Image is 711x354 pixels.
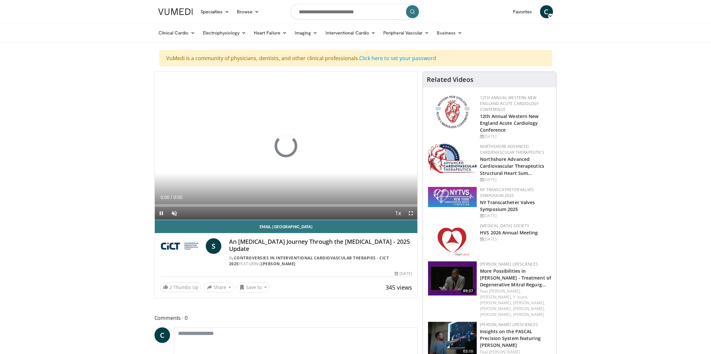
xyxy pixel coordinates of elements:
[159,50,552,66] div: VuMedi is a community of physicians, dentists, and other clinical professionals.
[404,207,417,220] button: Fullscreen
[291,26,322,39] a: Imaging
[480,177,551,183] div: [DATE]
[160,282,202,292] a: 2 Thumbs Up
[480,261,538,267] a: [PERSON_NAME] Lifesciences
[480,156,544,176] a: Northshore Advanced Cardiovascular Therapeutics Structural Heart Sum…
[480,312,512,317] a: [PERSON_NAME],
[480,236,551,242] div: [DATE]
[206,238,221,254] a: S
[480,187,534,198] a: NY Transcatheter Valves Symposium 2025
[540,5,553,18] a: C
[435,95,471,129] img: 0954f259-7907-4053-a817-32a96463ecc8.png.150x105_q85_autocrop_double_scale_upscale_version-0.2.png
[154,314,418,322] span: Comments 0
[237,282,270,293] button: Save to
[229,255,389,267] a: Controversies in Interventional Cardiovascular Therapies - CICT 2025
[169,284,172,290] span: 2
[197,5,233,18] a: Specialties
[428,187,477,207] img: 381df6ae-7034-46cc-953d-58fc09a18a66.png.150x105_q85_autocrop_double_scale_upscale_version-0.2.png
[513,306,545,311] a: [PERSON_NAME],
[428,261,477,295] a: 89:37
[480,306,512,311] a: [PERSON_NAME],
[395,271,412,277] div: [DATE]
[480,294,512,300] a: [PERSON_NAME],
[155,207,168,220] button: Pause
[199,26,250,39] a: Electrophysiology
[155,204,418,207] div: Progress Bar
[480,328,541,348] a: Insights on the PASCAL Precision System featuring [PERSON_NAME]
[174,195,182,200] span: 0:00
[428,144,477,173] img: 45d48ad7-5dc9-4e2c-badc-8ed7b7f471c1.jpg.150x105_q85_autocrop_double_scale_upscale_version-0.2.jpg
[480,288,551,318] div: Feat.
[229,238,412,252] h4: An [MEDICAL_DATA] Journey Through the [MEDICAL_DATA] - 2025 Update
[233,5,263,18] a: Browse
[160,238,203,254] img: Controversies in Interventional Cardiovascular Therapies - CICT 2025
[480,199,535,212] a: NY Transcatheter Valves Symposium 2025
[161,195,169,200] span: 0:00
[158,8,193,15] img: VuMedi Logo
[391,207,404,220] button: Playback Rate
[513,294,528,300] a: Y. Izumi,
[489,288,521,294] a: [PERSON_NAME],
[480,134,551,139] div: [DATE]
[261,261,296,267] a: [PERSON_NAME]
[513,312,544,317] a: [PERSON_NAME]
[480,95,539,112] a: 12th Annual Western New England Acute Cardiology Conference
[155,72,418,220] video-js: Video Player
[433,26,466,39] a: Business
[379,26,433,39] a: Peripheral Vascular
[480,268,551,288] a: More Possibilities in [PERSON_NAME] - Treatment of Degenerative Mitral Regurg…
[359,55,436,62] a: Click here to set your password
[480,113,538,133] a: 12th Annual Western New England Acute Cardiology Conference
[168,207,181,220] button: Unmute
[480,144,544,155] a: NorthShore Advanced Cardiovascular Therapeutics
[171,195,172,200] span: /
[155,220,418,233] a: Email [GEOGRAPHIC_DATA]
[435,223,470,257] img: 0148279c-cbd4-41ce-850e-155379fed24c.png.150x105_q85_autocrop_double_scale_upscale_version-0.2.png
[229,255,412,267] div: By FEATURING
[250,26,291,39] a: Heart Failure
[427,76,473,84] h4: Related Videos
[154,26,199,39] a: Clinical Cardio
[291,4,421,20] input: Search topics, interventions
[509,5,536,18] a: Favorites
[513,300,545,306] a: [PERSON_NAME],
[480,300,512,306] a: [PERSON_NAME],
[204,282,234,293] button: Share
[428,261,477,295] img: 41cd36ca-1716-454e-a7c0-f193de92ed07.150x105_q85_crop-smart_upscale.jpg
[480,229,538,236] a: HVS 2026 Annual Meeting
[461,288,475,294] span: 89:37
[480,213,551,219] div: [DATE]
[480,223,529,229] a: [MEDICAL_DATA] Society
[154,327,170,343] a: C
[480,322,538,327] a: [PERSON_NAME] Lifesciences
[322,26,380,39] a: Interventional Cardio
[386,283,412,291] span: 345 views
